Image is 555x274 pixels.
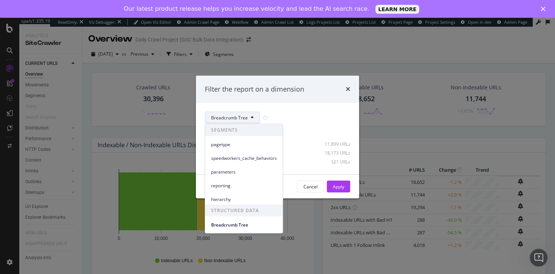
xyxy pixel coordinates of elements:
[530,249,548,267] iframe: Intercom live chat
[541,7,548,11] div: Close
[297,181,324,192] button: Cancel
[303,184,318,190] div: Cancel
[205,205,283,217] span: STRUCTURED DATA
[205,85,304,94] div: Filter the report on a dimension
[211,115,248,121] span: Breadcrumb Tree
[375,5,420,14] a: LEARN MORE
[314,159,350,165] div: 321 URLs
[211,168,277,175] span: parameters
[333,184,344,190] div: Apply
[327,181,350,192] button: Apply
[314,150,350,156] div: 18,173 URLs
[211,155,277,161] span: speedworkers_cache_behaviors
[205,124,283,136] span: SEGMENTS
[211,221,277,228] span: Breadcrumb Tree
[124,5,370,13] div: Our latest product release helps you increase velocity and lead the AI search race.
[211,141,277,148] span: pagetype
[205,112,260,123] button: Breadcrumb Tree
[211,182,277,189] span: reporting
[211,196,277,202] span: hierarchy
[314,141,350,147] div: 11,899 URLs
[196,76,359,199] div: modal
[346,85,350,94] div: times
